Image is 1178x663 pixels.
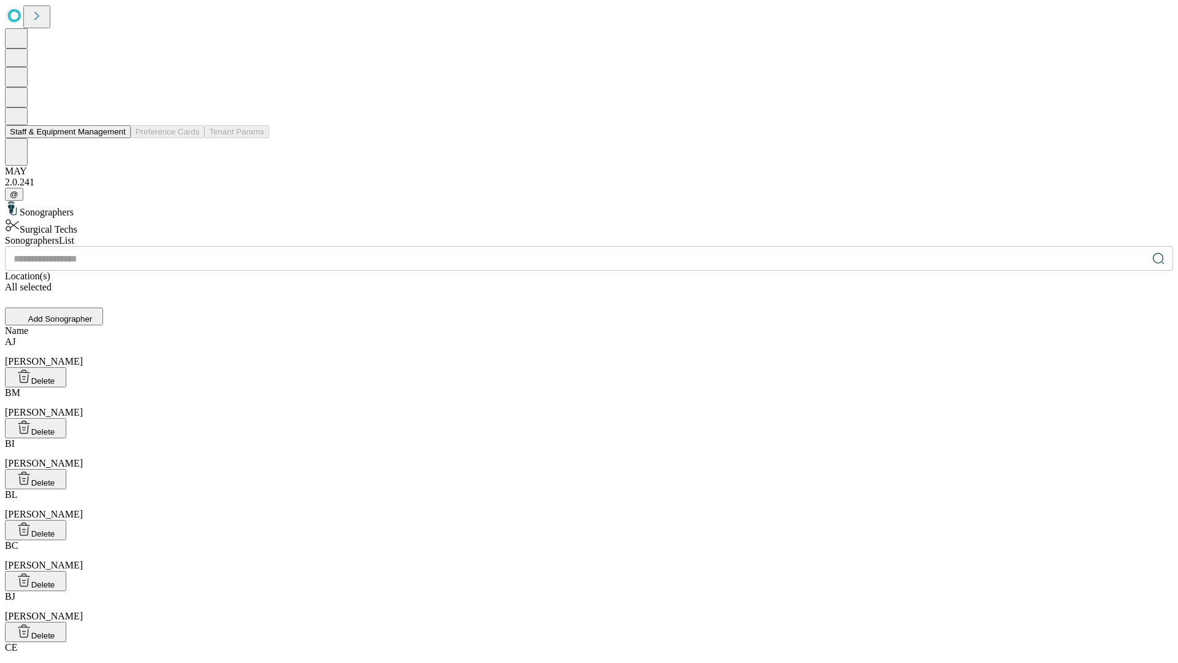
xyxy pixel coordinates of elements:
[5,387,1173,418] div: [PERSON_NAME]
[31,427,55,436] span: Delete
[5,489,17,500] span: BL
[5,177,1173,188] div: 2.0.241
[5,520,66,540] button: Delete
[5,367,66,387] button: Delete
[5,469,66,489] button: Delete
[5,438,1173,469] div: [PERSON_NAME]
[31,376,55,386] span: Delete
[131,125,204,138] button: Preference Cards
[204,125,269,138] button: Tenant Params
[5,125,131,138] button: Staff & Equipment Management
[31,631,55,640] span: Delete
[5,201,1173,218] div: Sonographers
[10,190,18,199] span: @
[5,591,15,602] span: BJ
[5,336,1173,367] div: [PERSON_NAME]
[5,438,15,449] span: BI
[5,308,103,325] button: Add Sonographer
[31,478,55,487] span: Delete
[5,235,1173,246] div: Sonographers List
[5,489,1173,520] div: [PERSON_NAME]
[5,387,20,398] span: BM
[5,622,66,642] button: Delete
[5,271,50,281] span: Location(s)
[5,188,23,201] button: @
[5,642,17,653] span: CE
[5,336,16,347] span: AJ
[5,282,1173,293] div: All selected
[28,314,92,324] span: Add Sonographer
[5,540,1173,571] div: [PERSON_NAME]
[5,166,1173,177] div: MAY
[5,218,1173,235] div: Surgical Techs
[5,418,66,438] button: Delete
[31,529,55,538] span: Delete
[5,571,66,591] button: Delete
[5,591,1173,622] div: [PERSON_NAME]
[5,325,1173,336] div: Name
[31,580,55,589] span: Delete
[5,540,18,551] span: BC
